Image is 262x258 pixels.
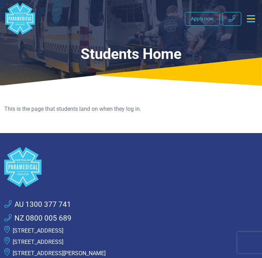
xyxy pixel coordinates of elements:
[185,12,220,26] a: Apply now
[4,3,36,35] a: Australian Paramedical College
[13,227,63,234] a: [STREET_ADDRESS]
[4,199,71,210] a: AU 1300 377 741
[4,213,71,224] a: NZ 0800 005 689
[13,239,63,245] a: [STREET_ADDRESS]
[244,12,258,25] button: Toggle navigation
[13,250,106,257] a: [STREET_ADDRESS][PERSON_NAME]
[4,147,258,187] a: Space
[4,105,258,113] p: This is the page that students land on when they log in.
[4,45,258,63] h1: Students Home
